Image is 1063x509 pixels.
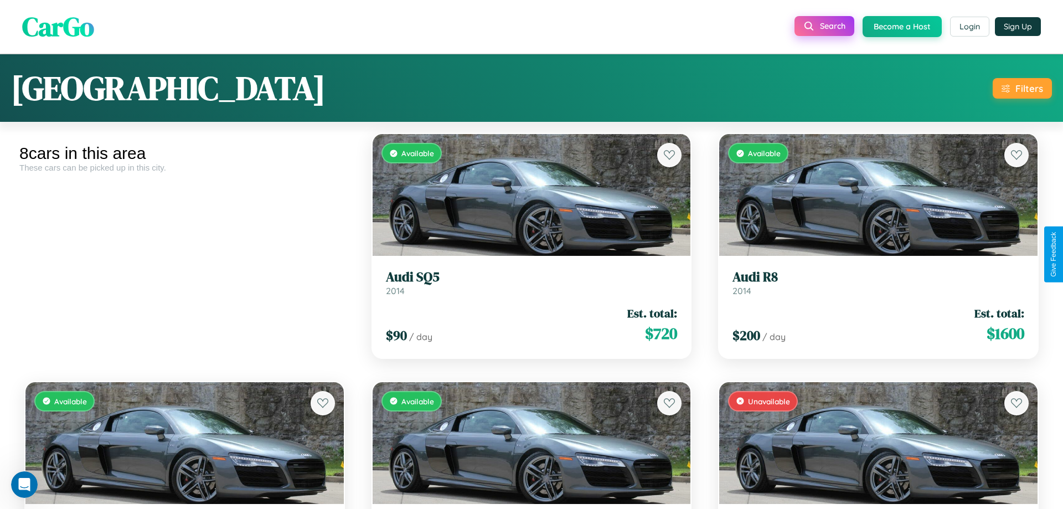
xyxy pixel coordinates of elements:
[401,148,434,158] span: Available
[386,326,407,345] span: $ 90
[748,148,781,158] span: Available
[11,471,38,498] iframe: Intercom live chat
[1015,83,1043,94] div: Filters
[401,397,434,406] span: Available
[386,269,678,285] h3: Audi SQ5
[748,397,790,406] span: Unavailable
[22,8,94,45] span: CarGo
[627,305,677,321] span: Est. total:
[54,397,87,406] span: Available
[950,17,989,37] button: Login
[19,163,350,172] div: These cars can be picked up in this city.
[863,16,942,37] button: Become a Host
[762,331,786,342] span: / day
[993,78,1052,99] button: Filters
[732,269,1024,285] h3: Audi R8
[987,322,1024,345] span: $ 1600
[820,21,845,31] span: Search
[386,285,405,296] span: 2014
[794,16,854,36] button: Search
[995,17,1041,36] button: Sign Up
[19,144,350,163] div: 8 cars in this area
[732,326,760,345] span: $ 200
[732,269,1024,296] a: Audi R82014
[11,65,326,111] h1: [GEOGRAPHIC_DATA]
[974,305,1024,321] span: Est. total:
[732,285,751,296] span: 2014
[1050,232,1057,277] div: Give Feedback
[645,322,677,345] span: $ 720
[386,269,678,296] a: Audi SQ52014
[409,331,432,342] span: / day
